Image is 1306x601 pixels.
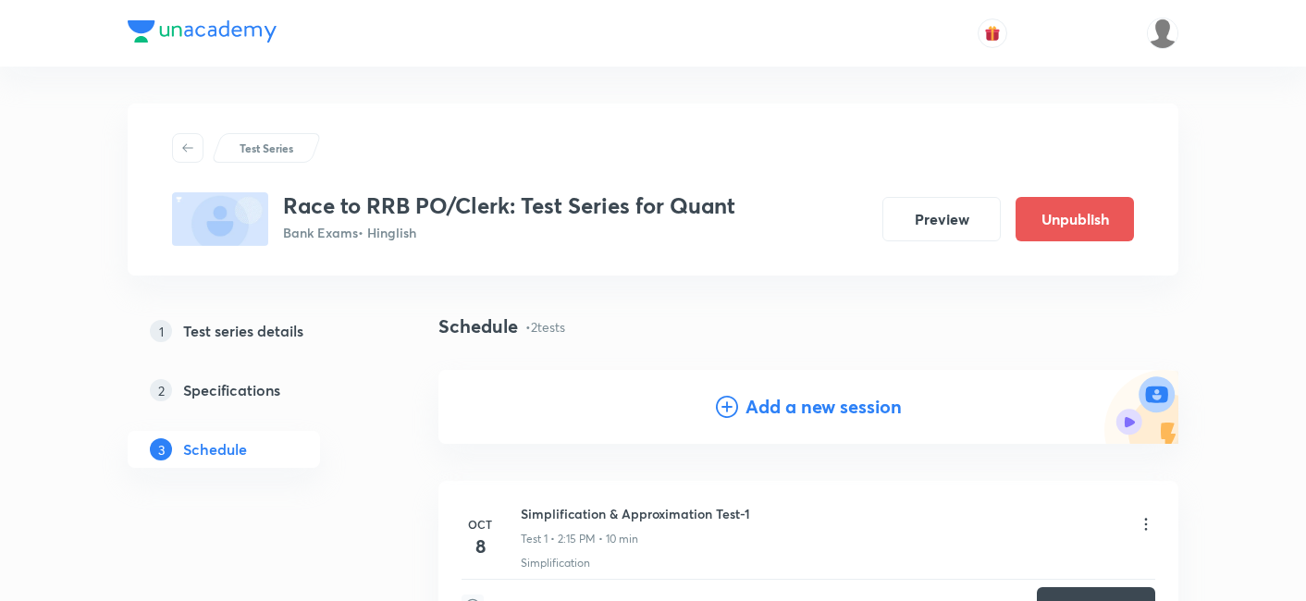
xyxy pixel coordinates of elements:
a: Company Logo [128,20,277,47]
img: avatar [984,25,1001,42]
h3: Race to RRB PO/Clerk: Test Series for Quant [283,192,735,219]
h5: Test series details [183,320,303,342]
h4: 8 [462,533,499,560]
p: 3 [150,438,172,460]
img: Drishti Chauhan [1147,18,1178,49]
button: Preview [882,197,1001,241]
img: fallback-thumbnail.png [172,192,268,246]
p: 2 [150,379,172,401]
p: Bank Exams • Hinglish [283,223,735,242]
img: Add [1104,370,1178,444]
p: Simplification [521,555,590,571]
img: Company Logo [128,20,277,43]
a: 2Specifications [128,372,379,409]
h4: Add a new session [745,393,902,421]
p: • 2 tests [525,317,565,337]
p: 1 [150,320,172,342]
h4: Schedule [438,313,518,340]
h5: Schedule [183,438,247,460]
p: Test Series [240,140,293,156]
h6: Simplification & Approximation Test-1 [521,504,750,523]
a: 1Test series details [128,313,379,350]
p: Test 1 • 2:15 PM • 10 min [521,531,638,547]
button: Unpublish [1016,197,1134,241]
button: avatar [978,18,1007,48]
h6: Oct [462,516,499,533]
h5: Specifications [183,379,280,401]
